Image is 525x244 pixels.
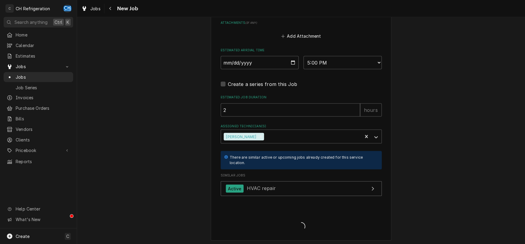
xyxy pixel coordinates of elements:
[221,220,382,233] span: Loading...
[4,157,73,166] a: Reports
[16,42,70,49] span: Calendar
[280,32,322,40] button: Add Attachment
[5,4,14,13] div: C
[221,173,382,178] span: Similar Jobs
[303,56,382,69] select: Time Select
[221,124,382,143] div: Assigned Technician(s)
[16,63,61,70] span: Jobs
[16,74,70,80] span: Jobs
[16,216,70,223] span: What's New
[4,114,73,124] a: Bills
[4,83,73,93] a: Job Series
[228,80,297,87] label: Create a series from this Job
[16,147,61,154] span: Pricebook
[4,62,73,71] a: Go to Jobs
[5,4,14,13] div: CH Refrigeration's Avatar
[221,173,382,199] div: Similar Jobs
[16,94,70,101] span: Invoices
[90,5,101,12] span: Jobs
[66,233,69,239] span: C
[16,84,70,91] span: Job Series
[224,133,257,141] div: [PERSON_NAME]
[16,137,70,143] span: Clients
[245,21,257,24] span: ( if any )
[16,206,70,212] span: Help Center
[221,21,382,25] label: Attachments
[16,126,70,132] span: Vendors
[4,17,73,27] button: Search anythingCtrlK
[221,21,382,40] div: Attachments
[221,95,382,116] div: Estimated Job Duration
[16,53,70,59] span: Estimates
[16,105,70,111] span: Purchase Orders
[106,4,115,13] button: Navigate back
[54,19,62,25] span: Ctrl
[221,181,382,196] a: View Job
[221,124,382,128] label: Assigned Technician(s)
[221,56,299,69] input: Date
[360,103,382,116] div: hours
[16,158,70,165] span: Reports
[4,124,73,134] a: Vendors
[16,116,70,122] span: Bills
[63,4,72,13] div: Chris Hiraga's Avatar
[63,4,72,13] div: CH
[14,19,48,25] span: Search anything
[4,145,73,155] a: Go to Pricebook
[16,32,70,38] span: Home
[16,234,30,239] span: Create
[221,95,382,100] label: Estimated Job Duration
[115,5,138,13] span: New Job
[67,19,69,25] span: K
[4,214,73,224] a: Go to What's New
[4,30,73,40] a: Home
[4,72,73,82] a: Jobs
[16,5,50,12] div: CH Refrigeration
[257,133,264,141] div: Remove Fred Gonzalez
[221,48,382,52] label: Estimated Arrival Time
[247,185,276,191] span: HVAC repair
[221,48,382,69] div: Estimated Arrival Time
[4,135,73,145] a: Clients
[4,93,73,103] a: Invoices
[79,4,103,14] a: Jobs
[4,103,73,113] a: Purchase Orders
[230,154,376,166] div: There are similar active or upcoming jobs already created for this service location.
[4,204,73,214] a: Go to Help Center
[4,40,73,50] a: Calendar
[226,184,244,192] div: Active
[4,51,73,61] a: Estimates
